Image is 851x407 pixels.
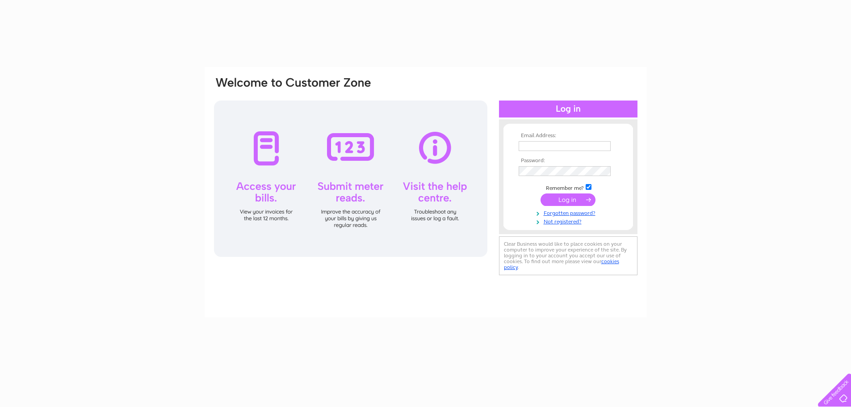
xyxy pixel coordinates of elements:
a: Not registered? [519,217,620,225]
th: Email Address: [516,133,620,139]
td: Remember me? [516,183,620,192]
th: Password: [516,158,620,164]
input: Submit [541,193,595,206]
a: cookies policy [504,258,619,270]
div: Clear Business would like to place cookies on your computer to improve your experience of the sit... [499,236,637,275]
a: Forgotten password? [519,208,620,217]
